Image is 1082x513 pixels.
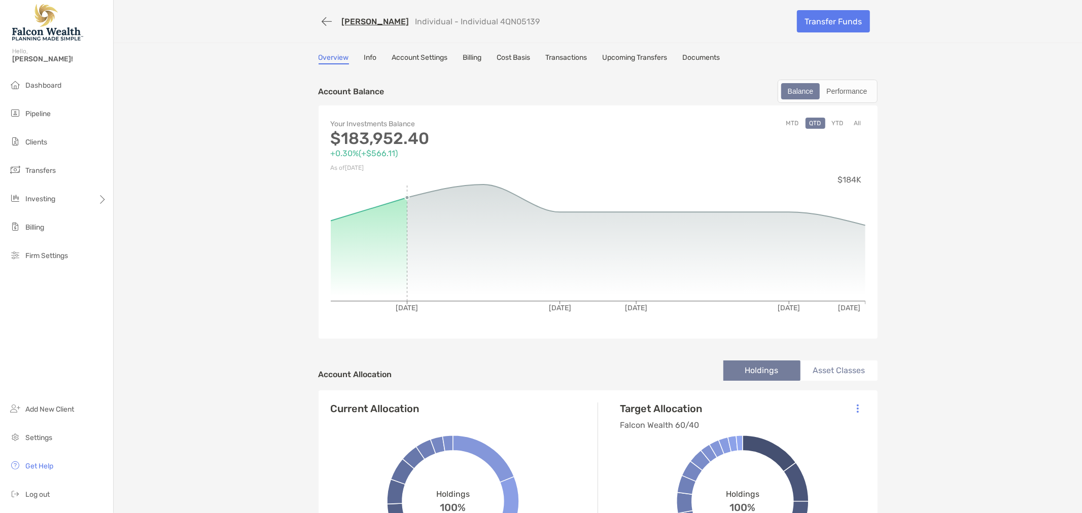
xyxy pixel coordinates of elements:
[25,109,51,118] span: Pipeline
[12,55,107,63] span: [PERSON_NAME]!
[683,53,720,64] a: Documents
[9,164,21,176] img: transfers icon
[806,118,825,129] button: QTD
[25,462,53,470] span: Get Help
[9,402,21,415] img: add_new_client icon
[782,118,803,129] button: MTD
[726,489,759,499] span: Holdings
[25,138,47,146] span: Clients
[331,147,598,160] p: +0.30% ( +$566.11 )
[392,53,448,64] a: Account Settings
[9,249,21,261] img: firm-settings icon
[9,459,21,471] img: get-help icon
[25,81,61,90] span: Dashboard
[778,80,878,103] div: segmented control
[828,118,848,129] button: YTD
[415,17,540,26] p: Individual - Individual 4QN05139
[857,404,859,413] img: Icon List Menu
[603,53,668,64] a: Upcoming Transfers
[436,489,470,499] span: Holdings
[625,304,647,312] tspan: [DATE]
[25,251,68,260] span: Firm Settings
[396,304,418,312] tspan: [DATE]
[620,402,703,415] h4: Target Allocation
[25,166,56,175] span: Transfers
[821,84,872,98] div: Performance
[25,405,74,414] span: Add New Client
[331,162,598,174] p: As of [DATE]
[9,192,21,204] img: investing icon
[837,175,861,185] tspan: $184K
[778,304,800,312] tspan: [DATE]
[25,223,44,232] span: Billing
[9,107,21,119] img: pipeline icon
[497,53,531,64] a: Cost Basis
[25,490,50,499] span: Log out
[723,360,800,381] li: Holdings
[342,17,409,26] a: [PERSON_NAME]
[25,433,52,442] span: Settings
[319,53,349,64] a: Overview
[838,304,860,312] tspan: [DATE]
[9,431,21,443] img: settings icon
[25,195,55,203] span: Investing
[331,402,420,415] h4: Current Allocation
[331,118,598,130] p: Your Investments Balance
[548,304,571,312] tspan: [DATE]
[331,132,598,145] p: $183,952.40
[9,488,21,500] img: logout icon
[12,4,83,41] img: Falcon Wealth Planning Logo
[319,85,385,98] p: Account Balance
[9,221,21,233] img: billing icon
[850,118,865,129] button: All
[9,79,21,91] img: dashboard icon
[620,419,703,431] p: Falcon Wealth 60/40
[800,360,878,381] li: Asset Classes
[319,370,392,379] h4: Account Allocation
[782,84,819,98] div: Balance
[797,10,870,32] a: Transfer Funds
[364,53,377,64] a: Info
[546,53,587,64] a: Transactions
[9,135,21,148] img: clients icon
[463,53,482,64] a: Billing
